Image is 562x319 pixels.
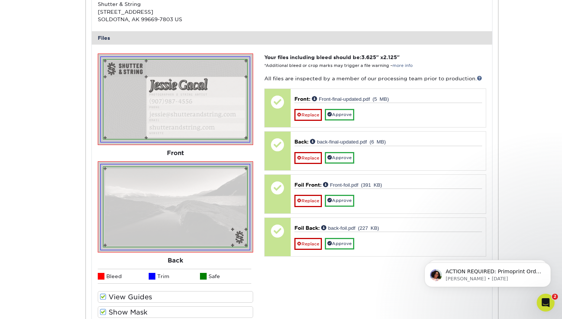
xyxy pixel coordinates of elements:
span: Front: [294,96,310,102]
div: Front [98,145,253,161]
a: Front-foil.pdf (391 KB) [323,182,382,187]
iframe: Intercom notifications message [413,247,562,299]
small: *Additional bleed or crop marks may trigger a file warning – [264,63,413,68]
li: Bleed [98,269,149,284]
span: Foil Back: [294,225,320,231]
strong: Your files including bleed should be: " x " [264,54,400,60]
a: back-foil.pdf (227 KB) [321,225,379,230]
span: Foil Front: [294,182,322,188]
a: Replace [294,195,322,207]
li: Safe [200,269,251,284]
div: Back [98,252,253,269]
span: ACTION REQUIRED: Primoprint Order 25104-105561-52156 Good morning [PERSON_NAME], Thank you for pl... [32,22,128,227]
a: Front-final-updated.pdf (5 MB) [312,96,389,101]
a: Approve [325,238,354,249]
a: Approve [325,152,354,164]
span: 2.125 [383,54,397,60]
iframe: Intercom live chat [537,294,555,312]
a: more info [393,63,413,68]
a: Approve [325,109,354,120]
a: Approve [325,195,354,206]
p: All files are inspected by a member of our processing team prior to production. [264,75,486,82]
span: Back: [294,139,309,145]
a: Replace [294,152,322,164]
p: Message from Avery, sent 2d ago [32,29,128,35]
label: View Guides [98,291,253,303]
a: back-final-updated.pdf (6 MB) [310,139,386,144]
a: Replace [294,238,322,250]
li: Trim [149,269,200,284]
a: Replace [294,109,322,121]
span: 2 [552,294,558,300]
div: Files [92,31,492,45]
span: 3.625 [361,54,376,60]
label: Show Mask [98,306,253,318]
